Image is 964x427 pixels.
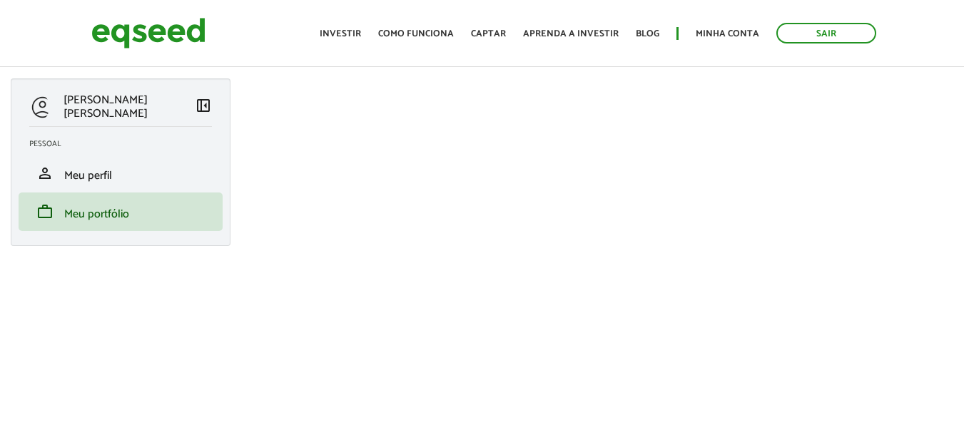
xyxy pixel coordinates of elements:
span: Meu portfólio [64,205,129,224]
a: Minha conta [696,29,759,38]
h2: Pessoal [29,140,223,148]
span: left_panel_close [195,97,212,114]
a: Colapsar menu [195,97,212,117]
img: EqSeed [91,14,206,52]
a: Sair [776,23,876,43]
a: Blog [636,29,659,38]
a: Aprenda a investir [523,29,619,38]
a: Captar [471,29,506,38]
li: Meu portfólio [19,192,223,231]
a: workMeu portfólio [29,203,212,220]
p: [PERSON_NAME] [PERSON_NAME] [64,93,194,120]
span: Meu perfil [64,166,112,185]
a: Como funciona [378,29,454,38]
a: personMeu perfil [29,165,212,182]
a: Investir [320,29,361,38]
span: person [36,165,54,182]
li: Meu perfil [19,154,223,192]
span: work [36,203,54,220]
